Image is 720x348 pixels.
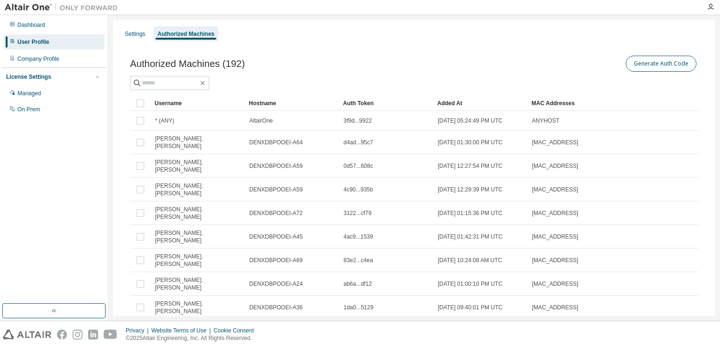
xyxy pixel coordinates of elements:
[5,3,123,12] img: Altair One
[438,304,502,311] span: [DATE] 09:40:01 PM UTC
[344,280,372,288] span: ab6a...df12
[3,330,51,340] img: altair_logo.svg
[57,330,67,340] img: facebook.svg
[155,300,241,315] span: [PERSON_NAME].[PERSON_NAME]
[532,257,578,264] span: [MAC_ADDRESS]
[155,182,241,197] span: [PERSON_NAME].[PERSON_NAME]
[438,233,502,240] span: [DATE] 01:42:31 PM UTC
[17,38,49,46] div: User Profile
[438,209,502,217] span: [DATE] 01:15:36 PM UTC
[249,280,303,288] span: DENXDBPOOEI-A24
[249,117,273,124] span: AltairOne
[344,117,372,124] span: 3f9d...9922
[155,96,241,111] div: Username
[88,330,98,340] img: linkedin.svg
[344,304,373,311] span: 1da0...5129
[17,90,41,97] div: Managed
[73,330,82,340] img: instagram.svg
[438,139,502,146] span: [DATE] 01:30:00 PM UTC
[438,186,502,193] span: [DATE] 12:29:39 PM UTC
[155,158,241,174] span: [PERSON_NAME].[PERSON_NAME]
[155,117,174,124] span: * (ANY)
[344,162,373,170] span: 0d57...608c
[249,139,303,146] span: DENXDBPOOEI-A64
[151,327,213,334] div: Website Terms of Use
[438,117,502,124] span: [DATE] 05:24:49 PM UTC
[126,334,260,342] p: © 2025 Altair Engineering, Inc. All Rights Reserved.
[532,96,595,111] div: MAC Addresses
[438,280,502,288] span: [DATE] 01:00:10 PM UTC
[532,304,578,311] span: [MAC_ADDRESS]
[438,162,502,170] span: [DATE] 12:27:54 PM UTC
[17,106,40,113] div: On Prem
[532,280,578,288] span: [MAC_ADDRESS]
[126,327,151,334] div: Privacy
[157,30,214,38] div: Authorized Machines
[343,96,430,111] div: Auth Token
[438,257,502,264] span: [DATE] 10:24:08 AM UTC
[249,304,303,311] span: DENXDBPOOEI-A36
[344,233,373,240] span: 4ac9...1539
[249,186,303,193] span: DENXDBPOOEI-A59
[249,162,303,170] span: DENXDBPOOEI-A59
[344,209,371,217] span: 3122...cf79
[155,206,241,221] span: [PERSON_NAME].[PERSON_NAME]
[17,55,59,63] div: Company Profile
[532,117,559,124] span: ANYHOST
[249,233,303,240] span: DENXDBPOOEI-A45
[437,96,524,111] div: Added At
[249,209,303,217] span: DENXDBPOOEI-A72
[6,73,51,81] div: License Settings
[532,162,578,170] span: [MAC_ADDRESS]
[249,257,303,264] span: DENXDBPOOEI-A69
[532,233,578,240] span: [MAC_ADDRESS]
[344,257,373,264] span: 83e2...c4ea
[532,139,578,146] span: [MAC_ADDRESS]
[104,330,117,340] img: youtube.svg
[532,186,578,193] span: [MAC_ADDRESS]
[17,21,45,29] div: Dashboard
[626,56,696,72] button: Generate Auth Code
[532,209,578,217] span: [MAC_ADDRESS]
[344,139,373,146] span: d4ad...95c7
[344,186,373,193] span: 4c90...935b
[155,253,241,268] span: [PERSON_NAME].[PERSON_NAME]
[155,229,241,244] span: [PERSON_NAME].[PERSON_NAME]
[130,58,245,69] span: Authorized Machines (192)
[155,276,241,291] span: [PERSON_NAME].[PERSON_NAME]
[155,135,241,150] span: [PERSON_NAME].[PERSON_NAME]
[125,30,145,38] div: Settings
[249,96,335,111] div: Hostname
[213,327,259,334] div: Cookie Consent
